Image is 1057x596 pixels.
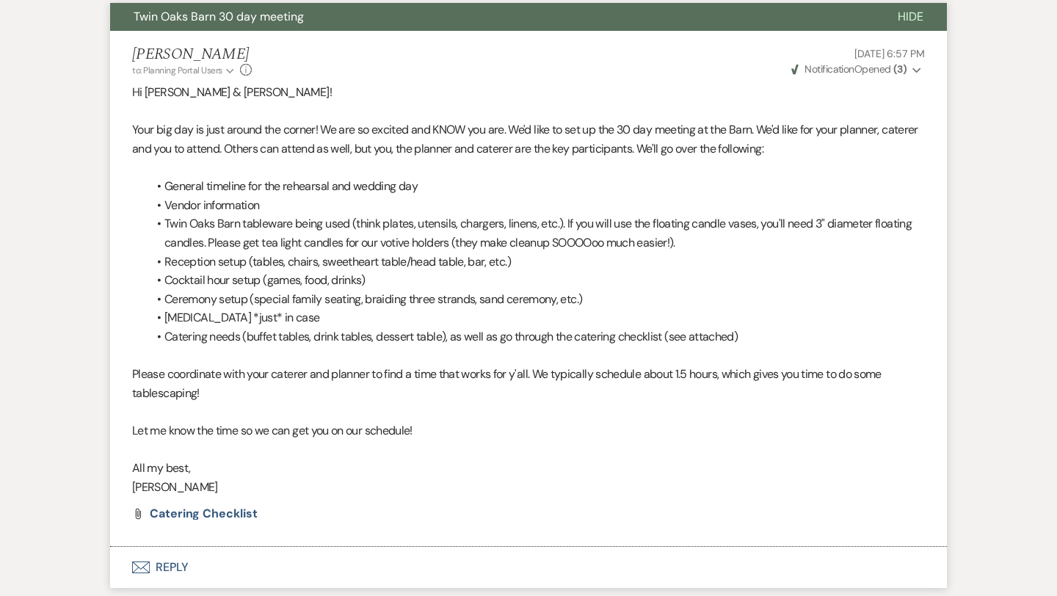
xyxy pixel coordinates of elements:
li: Twin Oaks Barn tableware being used (think plates, utensils, chargers, linens, etc.). If you will... [147,214,925,252]
li: Catering needs (buffet tables, drink tables, dessert table), as well as go through the catering c... [147,327,925,346]
span: Twin Oaks Barn 30 day meeting [134,9,304,24]
p: Your big day is just around the corner! We are so excited and KNOW you are. We'd like to set up t... [132,120,925,158]
strong: ( 3 ) [893,62,907,76]
p: All my best, [132,459,925,478]
li: General timeline for the rehearsal and wedding day [147,177,925,196]
button: Reply [110,547,947,588]
li: Reception setup (tables, chairs, sweetheart table/head table, bar, etc.) [147,252,925,272]
p: Hi [PERSON_NAME] & [PERSON_NAME]! [132,83,925,102]
span: Catering checklist [150,506,258,521]
p: Please coordinate with your caterer and planner to find a time that works for y'all. We typically... [132,365,925,402]
p: [PERSON_NAME] [132,478,925,497]
h5: [PERSON_NAME] [132,46,252,64]
li: Cocktail hour setup (games, food, drinks) [147,271,925,290]
span: [DATE] 6:57 PM [854,47,925,60]
span: Notification [804,62,854,76]
button: NotificationOpened (3) [789,62,925,77]
li: Vendor information [147,196,925,215]
button: Hide [874,3,947,31]
span: Hide [898,9,923,24]
button: Twin Oaks Barn 30 day meeting [110,3,874,31]
p: Let me know the time so we can get you on our schedule! [132,421,925,440]
a: Catering checklist [150,508,258,520]
span: Opened [791,62,907,76]
button: to: Planning Portal Users [132,64,236,77]
li: [MEDICAL_DATA] *just* in case [147,308,925,327]
span: to: Planning Portal Users [132,65,222,76]
li: Ceremony setup (special family seating, braiding three strands, sand ceremony, etc.) [147,290,925,309]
